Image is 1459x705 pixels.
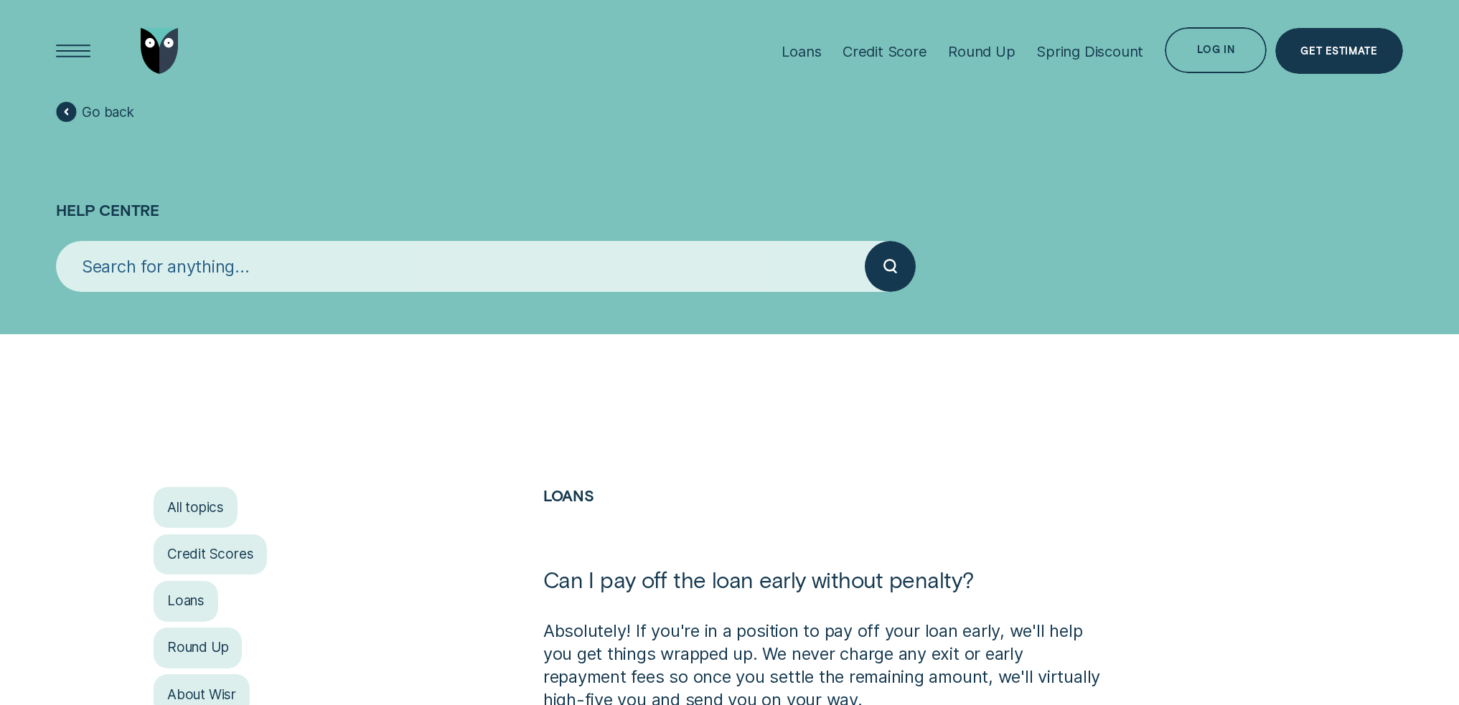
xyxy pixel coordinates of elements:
a: Credit Scores [154,534,267,575]
div: Credit Score [843,42,927,60]
h1: Help Centre [56,126,1403,241]
input: Search for anything... [56,241,865,292]
h1: Can I pay off the loan early without penalty? [543,566,1111,619]
a: Loans [543,486,594,504]
button: Submit your search query. [865,241,916,292]
button: Open Menu [50,28,96,74]
div: Loans [782,42,821,60]
a: Loans [154,581,218,622]
a: Go back [56,102,134,122]
img: Wisr [141,28,179,74]
a: Get Estimate [1275,28,1403,74]
div: Round Up [948,42,1015,60]
span: Go back [82,104,134,121]
h2: Loans [543,487,1111,566]
a: All topics [154,487,238,528]
button: Log in [1165,27,1267,73]
a: Round Up [154,628,242,668]
div: Spring Discount [1036,42,1143,60]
